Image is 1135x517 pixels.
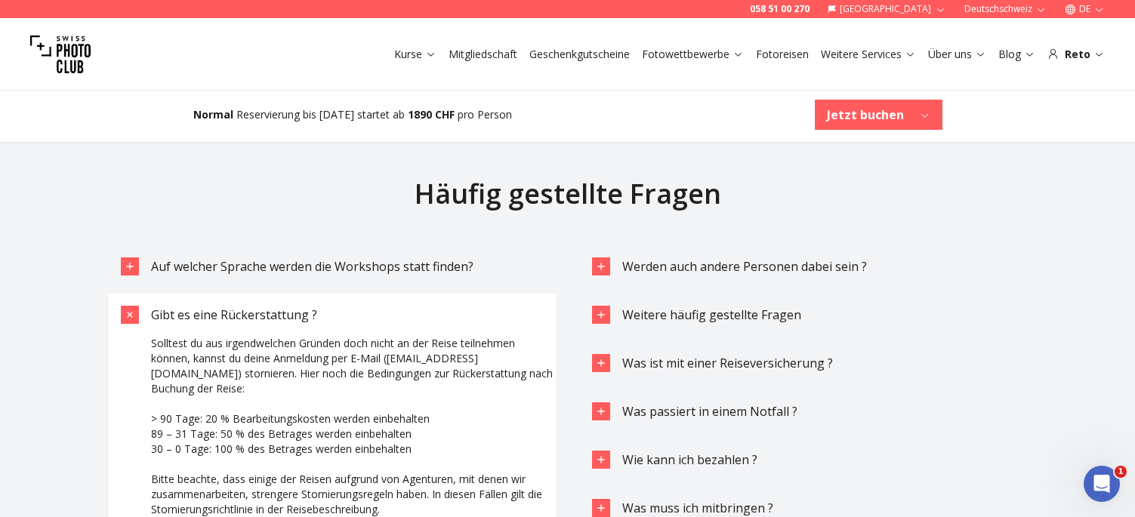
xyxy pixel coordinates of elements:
[109,294,556,336] button: Gibt es eine Rückerstattung ?
[1084,466,1120,502] iframe: Intercom live chat
[1047,47,1105,62] div: Reto
[580,342,1027,384] button: Was ist mit einer Reiseversicherung ?
[636,44,750,65] button: Fotowettbewerbe
[109,245,556,288] button: Auf welcher Sprache werden die Workshops statt finden?
[992,44,1041,65] button: Blog
[750,3,810,15] a: 058 51 00 270
[151,426,556,442] li: 89 – 31 Tage: 50 % des Betrages werden einbehalten
[815,44,922,65] button: Weitere Services
[756,47,809,62] a: Fotoreisen
[388,44,443,65] button: Kurse
[922,44,992,65] button: Über uns
[998,47,1035,62] a: Blog
[815,100,942,130] button: Jetzt buchen
[622,258,867,275] span: Werden auch andere Personen dabei sein ?
[622,500,773,516] span: Was muss ich mitbringen ?
[821,47,916,62] a: Weitere Services
[622,306,801,323] span: Weitere häufig gestellte Fragen
[580,439,1027,481] button: Wie kann ich bezahlen ?
[529,47,630,62] a: Geschenkgutscheine
[443,44,523,65] button: Mitgliedschaft
[622,355,833,371] span: Was ist mit einer Reiseversicherung ?
[151,306,317,323] span: Gibt es eine Rückerstattung ?
[151,258,473,275] span: Auf welcher Sprache werden die Workshops statt finden?
[109,179,1027,209] h2: Häufig gestellte Fragen
[827,106,904,124] b: Jetzt buchen
[523,44,636,65] button: Geschenkgutscheine
[394,47,436,62] a: Kurse
[580,245,1027,288] button: Werden auch andere Personen dabei sein ?
[458,107,512,122] span: pro Person
[151,411,556,426] li: > 90 Tage: 20 % Bearbeitungskosten werden einbehalten
[151,442,556,457] li: 30 – 0 Tage: 100 % des Betrages werden einbehalten
[750,44,815,65] button: Fotoreisen
[30,24,91,85] img: Swiss photo club
[151,472,556,517] p: Bitte beachte, dass einige der Reisen aufgrund von Agenturen, mit denen wir zusammenarbeiten, str...
[580,294,1027,336] button: Weitere häufig gestellte Fragen
[580,390,1027,432] button: Was passiert in einem Notfall ?
[193,107,233,122] b: Normal
[449,47,517,62] a: Mitgliedschaft
[928,47,986,62] a: Über uns
[236,107,405,122] span: Reservierung bis [DATE] startet ab
[151,336,556,396] p: Solltest du aus irgendwelchen Gründen doch nicht an der Reise teilnehmen können, kannst du deine ...
[408,107,455,122] b: 1890 CHF
[622,451,757,468] span: Wie kann ich bezahlen ?
[622,403,797,420] span: Was passiert in einem Notfall ?
[642,47,744,62] a: Fotowettbewerbe
[1115,466,1127,478] span: 1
